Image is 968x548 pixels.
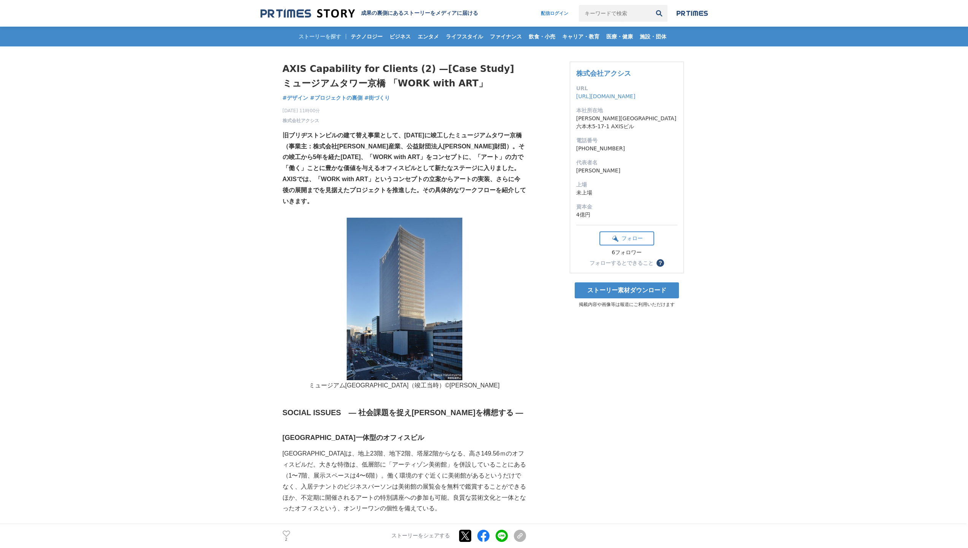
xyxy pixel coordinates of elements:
[576,189,677,197] dd: 未上場
[261,8,478,19] a: 成果の裏側にあるストーリーをメディアに届ける 成果の裏側にあるストーリーをメディアに届ける
[415,27,442,46] a: エンタメ
[576,107,677,115] dt: 本社所在地
[637,33,669,40] span: 施設・団体
[283,380,526,391] p: ミュージアム[GEOGRAPHIC_DATA]（竣工当時）©︎[PERSON_NAME]
[579,5,651,22] input: キーワードで検索
[310,94,362,101] span: #プロジェクトの裏側
[443,33,486,40] span: ライフスタイル
[576,137,677,145] dt: 電話番号
[576,167,677,175] dd: [PERSON_NAME]
[677,10,708,16] img: prtimes
[415,33,442,40] span: エンタメ
[576,84,677,92] dt: URL
[283,94,308,102] a: #デザイン
[391,533,450,540] p: ストーリーをシェアする
[526,27,558,46] a: 飲食・小売
[283,117,319,124] a: 株式会社アクシス
[658,260,663,266] span: ？
[283,132,525,171] strong: 旧ブリヂストンビルの建て替え事業として、[DATE]に竣工したミュージアムタワー京橋（事業主：株式会社[PERSON_NAME]産業、公益財団法人[PERSON_NAME]財団）。その竣工から5...
[599,231,654,245] button: フォロー
[283,94,308,101] span: #デザイン
[261,8,355,19] img: 成果の裏側にあるストーリーをメディアに届ける
[559,27,602,46] a: キャリア・教育
[526,33,558,40] span: 飲食・小売
[576,145,677,153] dd: [PHONE_NUMBER]
[283,176,526,204] strong: AXISでは、「WORK with ART」というコンセプトの立案からアートの実装、さらに今後の展開までを見据えたプロジェクトを推進した。その具体的なワークフローを紹介していきます。
[576,93,636,99] a: [URL][DOMAIN_NAME]
[386,33,414,40] span: ビジネス
[576,115,677,131] dd: [PERSON_NAME][GEOGRAPHIC_DATA]六本木5-17-1 AXISビル
[656,259,664,267] button: ？
[570,301,684,308] p: 掲載内容や画像等は報道にご利用いただけます
[576,203,677,211] dt: 資本金
[283,432,526,443] h3: [GEOGRAPHIC_DATA]一体型のオフィスビル
[283,448,526,514] p: [GEOGRAPHIC_DATA]は、地上23階、地下2階、塔屋2階からなる、高さ149.56ｍのオフィスビルだ。大きな特徴は、低層部に「アーティゾン美術館」を併設していることにある（1〜7階、...
[590,260,653,266] div: フォローするとできること
[283,107,320,114] span: [DATE] 11時00分
[364,94,390,102] a: #街づくり
[310,94,362,102] a: #プロジェクトの裏側
[283,218,526,380] img: thumbnail_f7baa5e0-9507-11f0-a3ac-3f37f5cef996.jpg
[487,27,525,46] a: ファイナンス
[603,27,636,46] a: 医療・健康
[533,5,576,22] a: 配信ログイン
[348,33,386,40] span: テクノロジー
[603,33,636,40] span: 医療・健康
[443,27,486,46] a: ライフスタイル
[599,249,654,256] div: 6フォロワー
[283,408,523,417] strong: SOCIAL ISSUES ― 社会課題を捉え[PERSON_NAME]を構想する ―
[559,33,602,40] span: キャリア・教育
[364,94,390,101] span: #街づくり
[637,27,669,46] a: 施設・団体
[283,62,526,91] h1: AXIS Capability for Clients (2) —[Case Study] ミュージアムタワー京橋 「WORK with ART」
[348,27,386,46] a: テクノロジー
[487,33,525,40] span: ファイナンス
[576,211,677,219] dd: 4億円
[576,159,677,167] dt: 代表者名
[576,69,631,77] a: 株式会社アクシス
[651,5,668,22] button: 検索
[575,282,679,298] a: ストーリー素材ダウンロード
[283,538,290,542] p: 2
[576,181,677,189] dt: 上場
[386,27,414,46] a: ビジネス
[361,10,478,17] h2: 成果の裏側にあるストーリーをメディアに届ける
